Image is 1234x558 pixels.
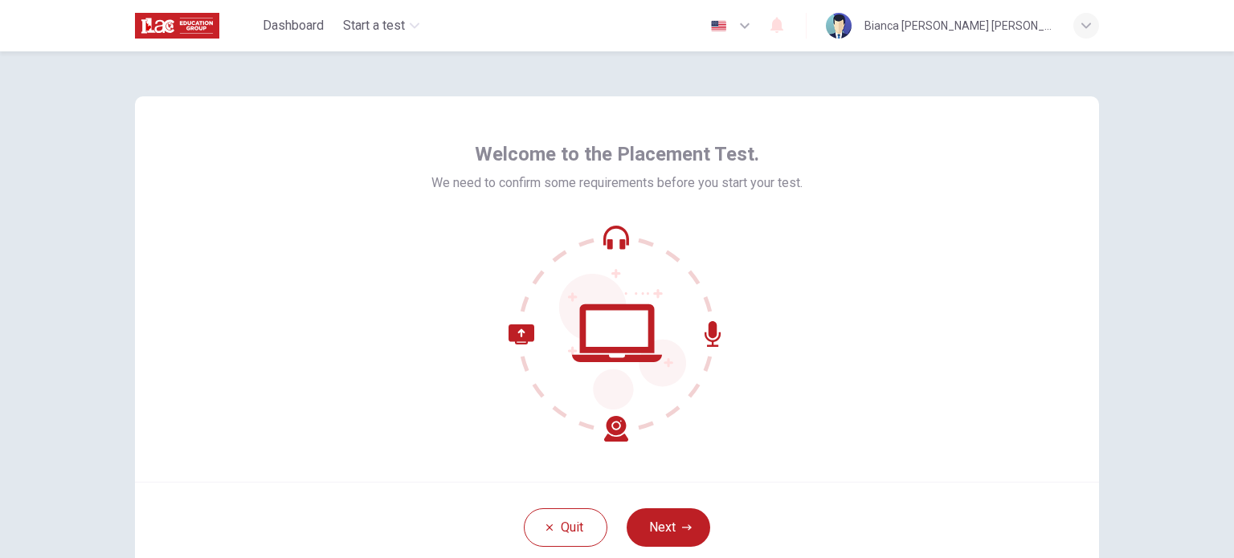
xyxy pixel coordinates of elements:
[135,10,256,42] a: ILAC logo
[263,16,324,35] span: Dashboard
[709,20,729,32] img: en
[135,10,219,42] img: ILAC logo
[524,508,607,547] button: Quit
[256,11,330,40] button: Dashboard
[826,13,852,39] img: Profile picture
[864,16,1054,35] div: Bianca [PERSON_NAME] [PERSON_NAME]
[627,508,710,547] button: Next
[475,141,759,167] span: Welcome to the Placement Test.
[343,16,405,35] span: Start a test
[337,11,426,40] button: Start a test
[431,173,803,193] span: We need to confirm some requirements before you start your test.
